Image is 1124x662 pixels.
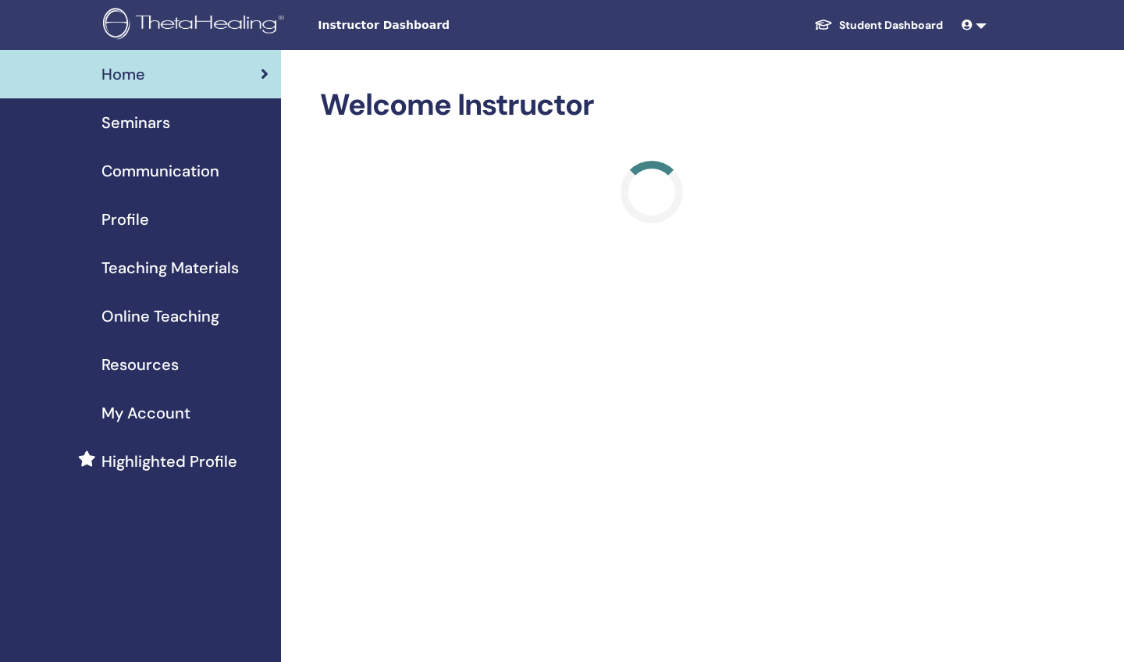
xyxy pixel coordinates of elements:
span: Communication [101,159,219,183]
span: Home [101,62,145,86]
h2: Welcome Instructor [320,87,983,123]
span: Profile [101,208,149,231]
span: Online Teaching [101,304,219,328]
span: Instructor Dashboard [318,17,552,34]
img: graduation-cap-white.svg [814,18,833,31]
span: My Account [101,401,190,425]
img: logo.png [103,8,290,43]
span: Seminars [101,111,170,134]
span: Highlighted Profile [101,450,237,473]
a: Student Dashboard [802,11,955,40]
span: Teaching Materials [101,256,239,279]
span: Resources [101,353,179,376]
